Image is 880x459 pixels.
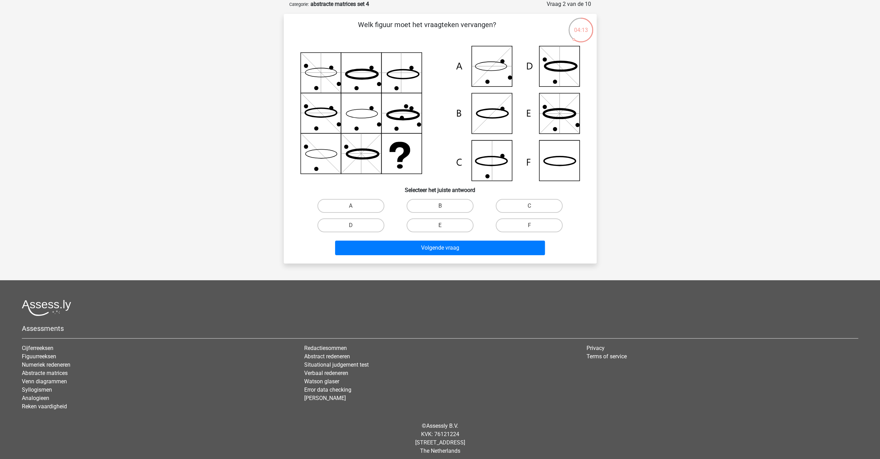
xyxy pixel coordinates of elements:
a: Reken vaardigheid [22,403,67,410]
a: [PERSON_NAME] [304,395,346,401]
label: E [407,218,473,232]
a: Cijferreeksen [22,345,53,351]
a: Syllogismen [22,386,52,393]
div: 04:13 [568,17,594,34]
a: Watson glaser [304,378,339,385]
a: Numeriek redeneren [22,361,70,368]
a: Situational judgement test [304,361,369,368]
a: Venn diagrammen [22,378,67,385]
a: Error data checking [304,386,351,393]
a: Abstract redeneren [304,353,350,360]
a: Redactiesommen [304,345,347,351]
img: Assessly logo [22,300,71,316]
a: Analogieen [22,395,49,401]
a: Terms of service [586,353,626,360]
label: B [407,199,473,213]
h5: Assessments [22,324,858,333]
p: Welk figuur moet het vraagteken vervangen? [295,19,559,40]
h6: Selecteer het juiste antwoord [295,181,586,193]
label: C [496,199,563,213]
label: D [317,218,384,232]
a: Abstracte matrices [22,370,68,376]
a: Figuurreeksen [22,353,56,360]
label: F [496,218,563,232]
a: Privacy [586,345,604,351]
strong: abstracte matrices set 4 [310,1,369,7]
a: Verbaal redeneren [304,370,348,376]
button: Volgende vraag [335,241,545,255]
a: Assessly B.V. [426,423,458,429]
small: Categorie: [289,2,309,7]
label: A [317,199,384,213]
